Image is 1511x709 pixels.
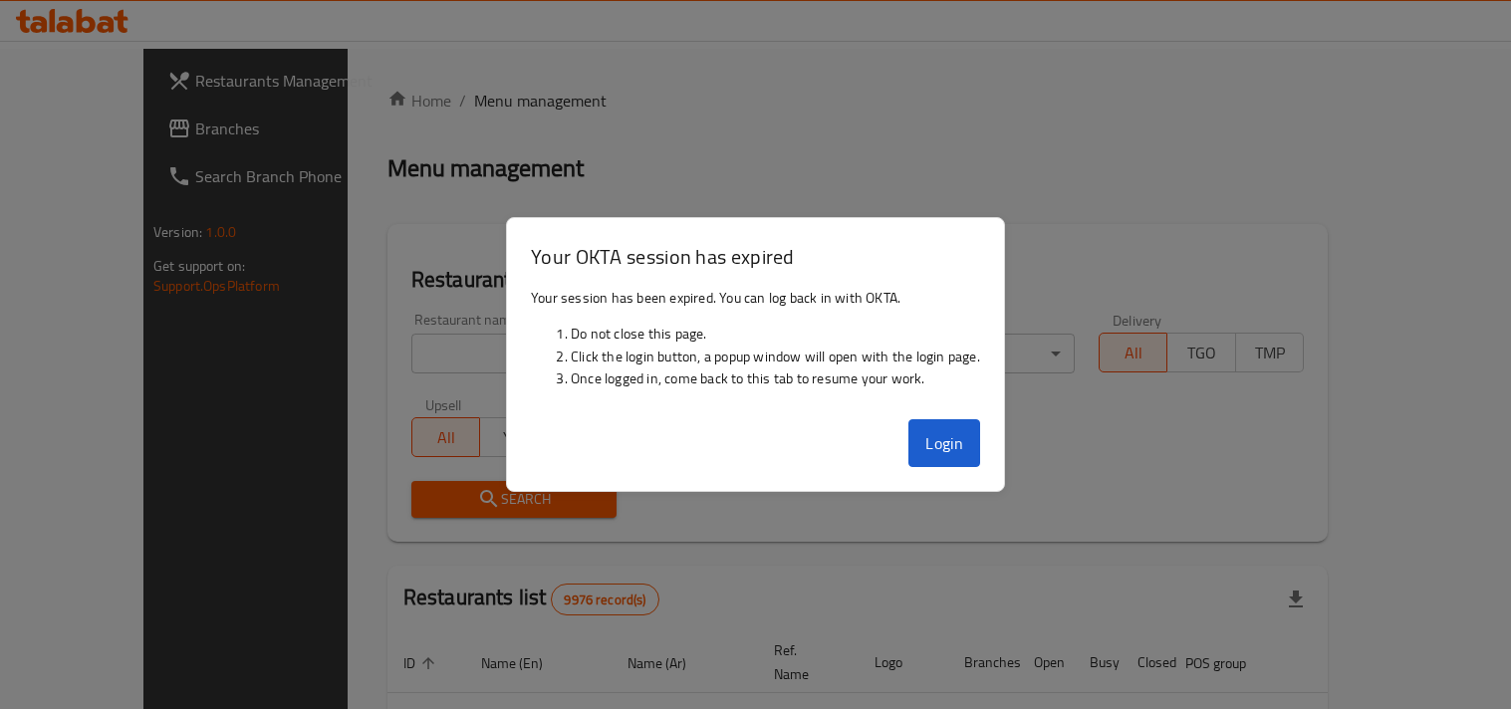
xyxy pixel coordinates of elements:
[507,279,1004,412] div: Your session has been expired. You can log back in with OKTA.
[908,419,980,467] button: Login
[571,323,980,345] li: Do not close this page.
[571,367,980,389] li: Once logged in, come back to this tab to resume your work.
[571,346,980,367] li: Click the login button, a popup window will open with the login page.
[531,242,980,271] h3: Your OKTA session has expired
